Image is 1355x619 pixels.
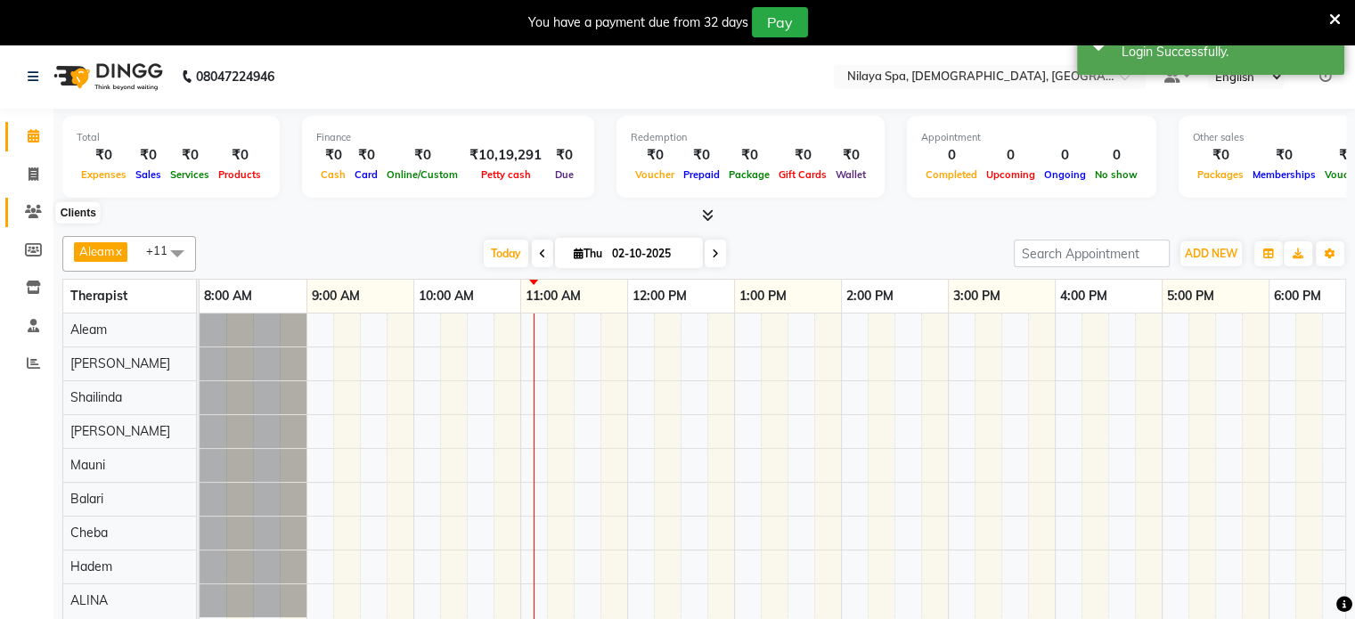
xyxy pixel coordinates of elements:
[316,145,350,166] div: ₹0
[679,145,724,166] div: ₹0
[1193,145,1248,166] div: ₹0
[70,389,122,405] span: Shailinda
[1193,168,1248,181] span: Packages
[1090,145,1142,166] div: 0
[166,145,214,166] div: ₹0
[70,491,103,507] span: Balari
[196,52,274,102] b: 08047224946
[982,145,1040,166] div: 0
[1122,43,1331,61] div: Login Successfully.
[921,130,1142,145] div: Appointment
[70,558,112,574] span: Hadem
[114,244,122,258] a: x
[842,283,898,309] a: 2:00 PM
[70,525,108,541] span: Cheba
[628,283,691,309] a: 12:00 PM
[1248,168,1320,181] span: Memberships
[131,145,166,166] div: ₹0
[382,168,462,181] span: Online/Custom
[462,145,549,166] div: ₹10,19,291
[166,168,214,181] span: Services
[1090,168,1142,181] span: No show
[949,283,1005,309] a: 3:00 PM
[679,168,724,181] span: Prepaid
[484,240,528,267] span: Today
[131,168,166,181] span: Sales
[774,168,831,181] span: Gift Cards
[521,283,585,309] a: 11:00 AM
[549,145,580,166] div: ₹0
[1163,283,1219,309] a: 5:00 PM
[414,283,478,309] a: 10:00 AM
[774,145,831,166] div: ₹0
[56,202,101,224] div: Clients
[551,168,578,181] span: Due
[70,322,107,338] span: Aleam
[77,168,131,181] span: Expenses
[70,355,170,371] span: [PERSON_NAME]
[70,288,127,304] span: Therapist
[1040,145,1090,166] div: 0
[316,168,350,181] span: Cash
[70,423,170,439] span: [PERSON_NAME]
[477,168,535,181] span: Petty cash
[77,130,265,145] div: Total
[45,52,167,102] img: logo
[752,7,808,37] button: Pay
[607,240,696,267] input: 2025-10-02
[569,247,607,260] span: Thu
[724,168,774,181] span: Package
[146,243,181,257] span: +11
[1185,247,1237,260] span: ADD NEW
[1056,283,1112,309] a: 4:00 PM
[350,168,382,181] span: Card
[982,168,1040,181] span: Upcoming
[1040,168,1090,181] span: Ongoing
[921,145,982,166] div: 0
[316,130,580,145] div: Finance
[70,592,108,608] span: ALINA
[214,145,265,166] div: ₹0
[79,244,114,258] span: Aleam
[921,168,982,181] span: Completed
[831,145,870,166] div: ₹0
[1180,241,1242,266] button: ADD NEW
[77,145,131,166] div: ₹0
[724,145,774,166] div: ₹0
[350,145,382,166] div: ₹0
[831,168,870,181] span: Wallet
[735,283,791,309] a: 1:00 PM
[1014,240,1170,267] input: Search Appointment
[1248,145,1320,166] div: ₹0
[528,13,748,32] div: You have a payment due from 32 days
[382,145,462,166] div: ₹0
[307,283,364,309] a: 9:00 AM
[631,145,679,166] div: ₹0
[214,168,265,181] span: Products
[200,283,257,309] a: 8:00 AM
[1269,283,1326,309] a: 6:00 PM
[631,130,870,145] div: Redemption
[631,168,679,181] span: Voucher
[70,457,105,473] span: Mauni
